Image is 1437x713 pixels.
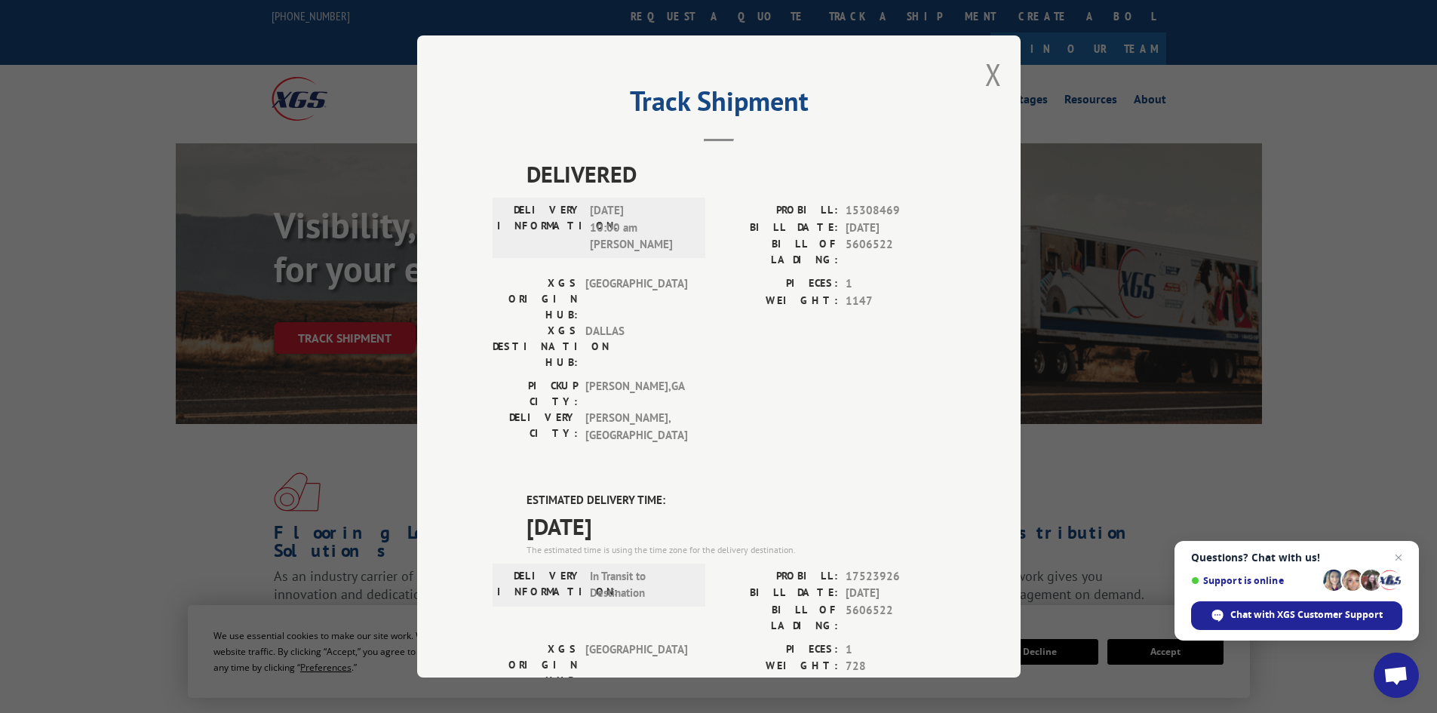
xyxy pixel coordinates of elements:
span: Questions? Chat with us! [1191,552,1402,564]
div: The estimated time is using the time zone for the delivery destination. [527,543,945,557]
div: Open chat [1374,653,1419,698]
span: 15308469 [846,202,945,220]
button: Close modal [985,54,1002,94]
label: ESTIMATED DELIVERY TIME: [527,492,945,509]
label: PROBILL: [719,568,838,585]
span: DELIVERED [527,157,945,191]
label: XGS ORIGIN HUB: [493,641,578,689]
label: WEIGHT: [719,293,838,310]
label: BILL DATE: [719,585,838,602]
span: [DATE] [527,509,945,543]
span: 1 [846,275,945,293]
label: BILL OF LADING: [719,602,838,634]
span: [PERSON_NAME] , [GEOGRAPHIC_DATA] [585,410,687,444]
label: DELIVERY INFORMATION: [497,202,582,254]
label: PIECES: [719,641,838,659]
label: PICKUP CITY: [493,378,578,410]
span: 5606522 [846,236,945,268]
label: DELIVERY INFORMATION: [497,568,582,602]
span: [DATE] [846,220,945,237]
label: PIECES: [719,275,838,293]
label: DELIVERY CITY: [493,410,578,444]
div: Chat with XGS Customer Support [1191,601,1402,630]
span: 728 [846,658,945,675]
span: DALLAS [585,323,687,370]
label: BILL OF LADING: [719,236,838,268]
span: Chat with XGS Customer Support [1230,608,1383,622]
label: BILL DATE: [719,220,838,237]
label: XGS ORIGIN HUB: [493,275,578,323]
span: 17523926 [846,568,945,585]
span: [GEOGRAPHIC_DATA] [585,275,687,323]
span: 1147 [846,293,945,310]
label: WEIGHT: [719,658,838,675]
span: [DATE] [846,585,945,602]
span: Support is online [1191,575,1318,586]
span: 5606522 [846,602,945,634]
span: 1 [846,641,945,659]
span: [PERSON_NAME] , GA [585,378,687,410]
span: [DATE] 10:00 am [PERSON_NAME] [590,202,692,254]
label: XGS DESTINATION HUB: [493,323,578,370]
h2: Track Shipment [493,91,945,119]
span: [GEOGRAPHIC_DATA] [585,641,687,689]
span: In Transit to Destination [590,568,692,602]
label: PROBILL: [719,202,838,220]
span: Close chat [1389,549,1408,567]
